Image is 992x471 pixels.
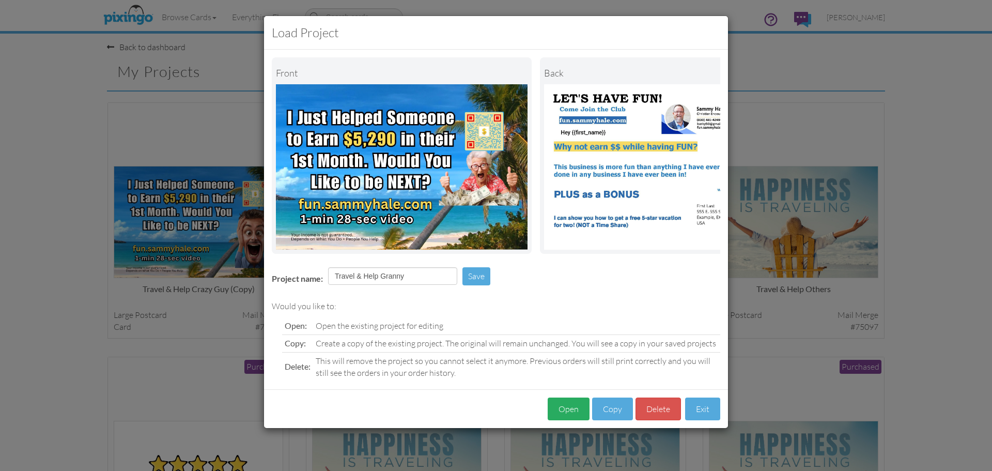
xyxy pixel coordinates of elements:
[313,352,720,381] td: This will remove the project so you cannot select it anymore. Previous orders will still print co...
[544,84,796,250] img: Portrait Image
[462,267,490,285] button: Save
[272,24,720,41] h3: Load Project
[285,338,306,348] span: Copy:
[276,84,528,250] img: Landscape Image
[272,273,323,285] label: Project name:
[328,267,457,285] input: Enter project name
[592,398,633,421] button: Copy
[272,300,720,312] div: Would you like to:
[313,317,720,335] td: Open the existing project for editing
[285,361,311,371] span: Delete:
[544,62,796,84] div: back
[636,398,681,421] button: Delete
[276,62,528,84] div: Front
[313,335,720,352] td: Create a copy of the existing project. The original will remain unchanged. You will see a copy in...
[548,398,590,421] button: Open
[285,321,307,330] span: Open:
[685,398,720,421] button: Exit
